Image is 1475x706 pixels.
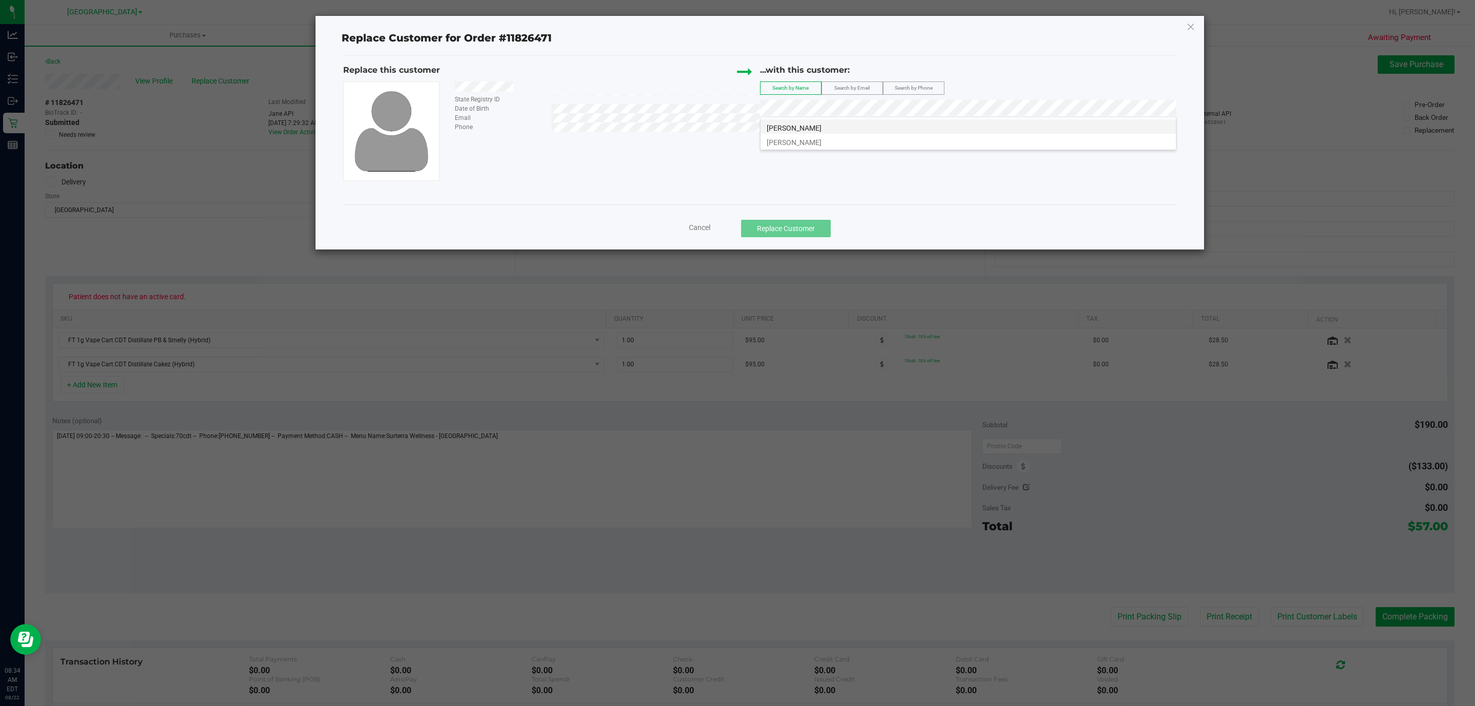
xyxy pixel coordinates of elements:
[335,30,558,47] span: Replace Customer for Order #11826471
[741,220,831,237] button: Replace Customer
[447,104,551,113] div: Date of Birth
[10,624,41,655] iframe: Resource center
[447,95,551,104] div: State Registry ID
[343,65,440,75] span: Replace this customer
[895,85,933,91] span: Search by Phone
[772,85,809,91] span: Search by Name
[689,223,710,232] span: Cancel
[760,65,850,75] span: ...with this customer:
[834,85,870,91] span: Search by Email
[447,113,551,122] div: Email
[447,122,551,132] div: Phone
[346,86,437,176] img: user-icon.png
